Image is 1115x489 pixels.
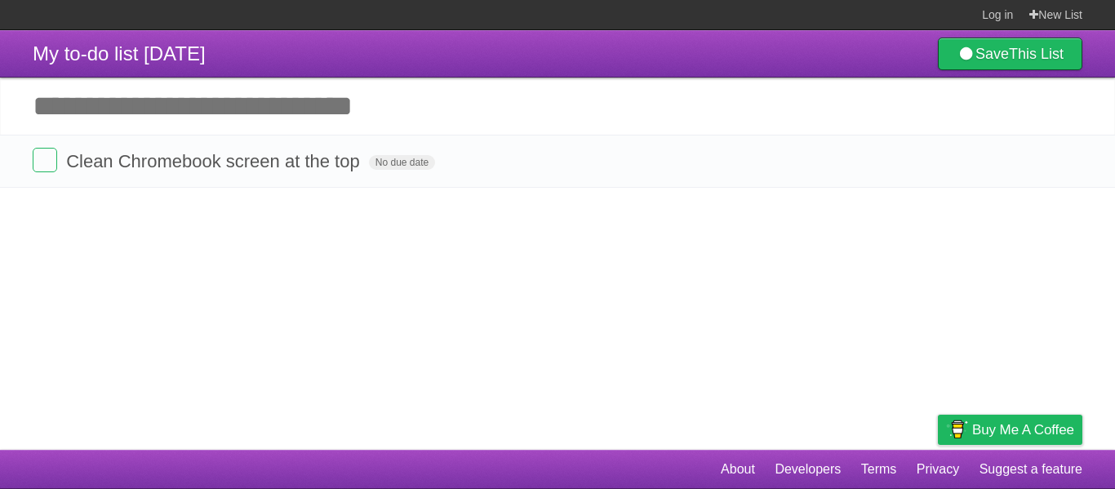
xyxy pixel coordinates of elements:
a: About [721,454,755,485]
b: This List [1009,46,1064,62]
span: No due date [369,155,435,170]
span: Clean Chromebook screen at the top [66,151,364,171]
label: Done [33,148,57,172]
img: Buy me a coffee [946,416,968,443]
span: My to-do list [DATE] [33,42,206,64]
a: Privacy [917,454,959,485]
a: Buy me a coffee [938,415,1082,445]
a: Suggest a feature [980,454,1082,485]
a: Terms [861,454,897,485]
a: Developers [775,454,841,485]
span: Buy me a coffee [972,416,1074,444]
a: SaveThis List [938,38,1082,70]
